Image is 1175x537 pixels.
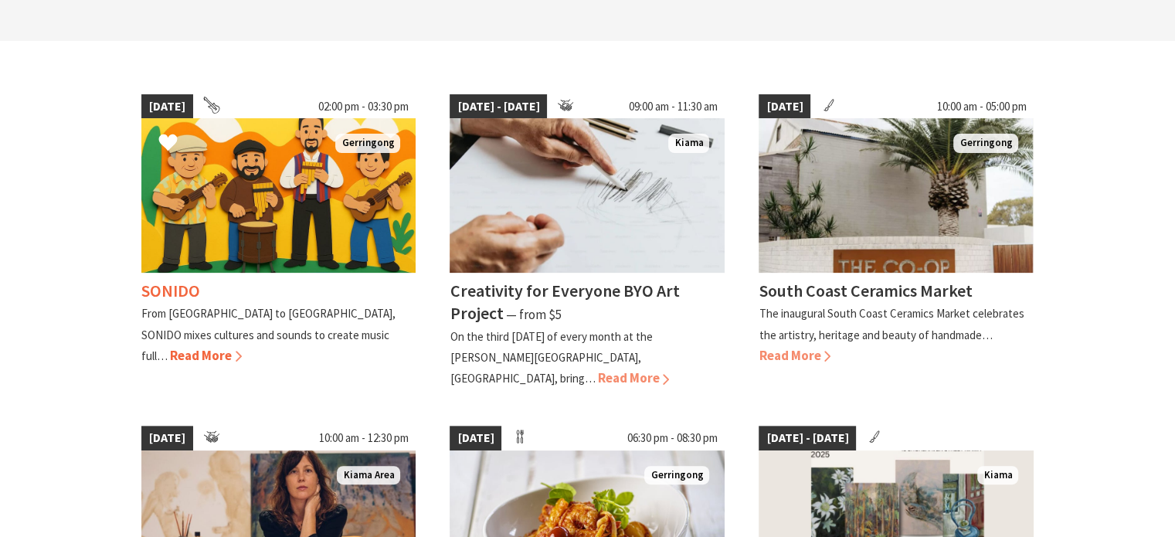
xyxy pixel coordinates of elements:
span: 10:00 am - 05:00 pm [929,94,1034,119]
span: ⁠— from $5 [505,306,561,323]
img: Illustration of 4 men playing instruments [141,118,416,273]
a: [DATE] 10:00 am - 05:00 pm Sign says The Co-Op on a brick wall with a palm tree in the background... [759,94,1034,389]
span: Kiama [668,134,709,153]
span: 10:00 am - 12:30 pm [311,426,416,450]
p: From [GEOGRAPHIC_DATA] to [GEOGRAPHIC_DATA], SONIDO mixes cultures and sounds to create music full… [141,306,396,362]
h4: Creativity for Everyone BYO Art Project [450,280,679,324]
span: Read More [759,347,830,364]
span: [DATE] [141,426,193,450]
span: Gerringong [953,134,1018,153]
h4: South Coast Ceramics Market [759,280,972,301]
a: [DATE] 02:00 pm - 03:30 pm Illustration of 4 men playing instruments Gerringong SONIDO From [GEOG... [141,94,416,389]
span: [DATE] [759,94,810,119]
span: [DATE] [141,94,193,119]
p: On the third [DATE] of every month at the [PERSON_NAME][GEOGRAPHIC_DATA], [GEOGRAPHIC_DATA], bring… [450,329,652,386]
span: Read More [597,369,669,386]
img: Pencil Drawing [450,118,725,273]
span: Kiama [977,466,1018,485]
img: Sign says The Co-Op on a brick wall with a palm tree in the background [759,118,1034,273]
h4: SONIDO [141,280,200,301]
span: [DATE] - [DATE] [450,94,547,119]
p: The inaugural South Coast Ceramics Market celebrates the artistry, heritage and beauty of handmade… [759,306,1024,342]
span: 06:30 pm - 08:30 pm [619,426,725,450]
span: 02:00 pm - 03:30 pm [310,94,416,119]
span: Read More [170,347,242,364]
span: Gerringong [335,134,400,153]
a: [DATE] - [DATE] 09:00 am - 11:30 am Pencil Drawing Kiama Creativity for Everyone BYO Art Project ... [450,94,725,389]
span: Gerringong [644,466,709,485]
button: Click to Favourite SONIDO [143,117,193,170]
span: Kiama Area [337,466,400,485]
span: [DATE] - [DATE] [759,426,856,450]
span: 09:00 am - 11:30 am [620,94,725,119]
span: [DATE] [450,426,501,450]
